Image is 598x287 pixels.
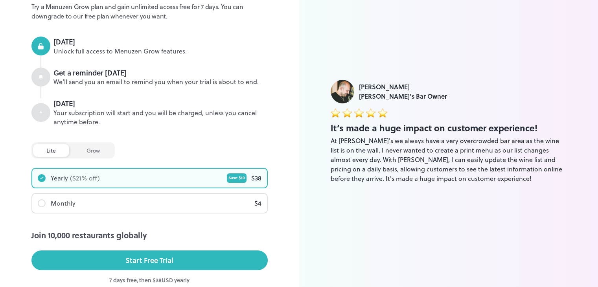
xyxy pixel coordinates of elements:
[33,144,69,157] div: lite
[31,250,268,270] button: Start Free Trial
[53,37,268,47] div: [DATE]
[254,199,261,208] div: $ 4
[331,136,567,183] div: At [PERSON_NAME]'s we always have a very overcrowded bar area as the wine list is on the wall. I ...
[53,77,268,86] div: We’ll send you an email to remind you when your trial is about to end.
[331,108,340,118] img: star
[51,173,68,183] div: Yearly
[70,173,100,183] div: ($ 21 % off)
[31,229,268,241] div: Join 10,000 restaurants globally
[53,68,268,78] div: Get a reminder [DATE]
[359,92,447,101] div: [PERSON_NAME]’s Bar Owner
[53,47,268,56] div: Unlock full access to Menuzen Grow features.
[354,108,364,118] img: star
[342,108,352,118] img: star
[331,80,354,103] img: Luke Foyle
[251,173,261,183] div: $ 38
[359,82,447,92] div: [PERSON_NAME]
[73,144,113,157] div: grow
[31,276,268,284] div: 7 days free, then $ 38 USD yearly
[53,109,268,127] div: Your subscription will start and you will be charged, unless you cancel anytime before.
[331,121,567,134] div: It’s made a huge impact on customer experience!
[31,2,268,21] p: Try a Menuzen Grow plan and gain unlimited access free for 7 days. You can downgrade to our free ...
[53,98,268,109] div: [DATE]
[227,173,247,183] div: Save $ 10
[366,108,375,118] img: star
[125,254,173,266] div: Start Free Trial
[51,199,75,208] div: Monthly
[378,108,387,118] img: star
